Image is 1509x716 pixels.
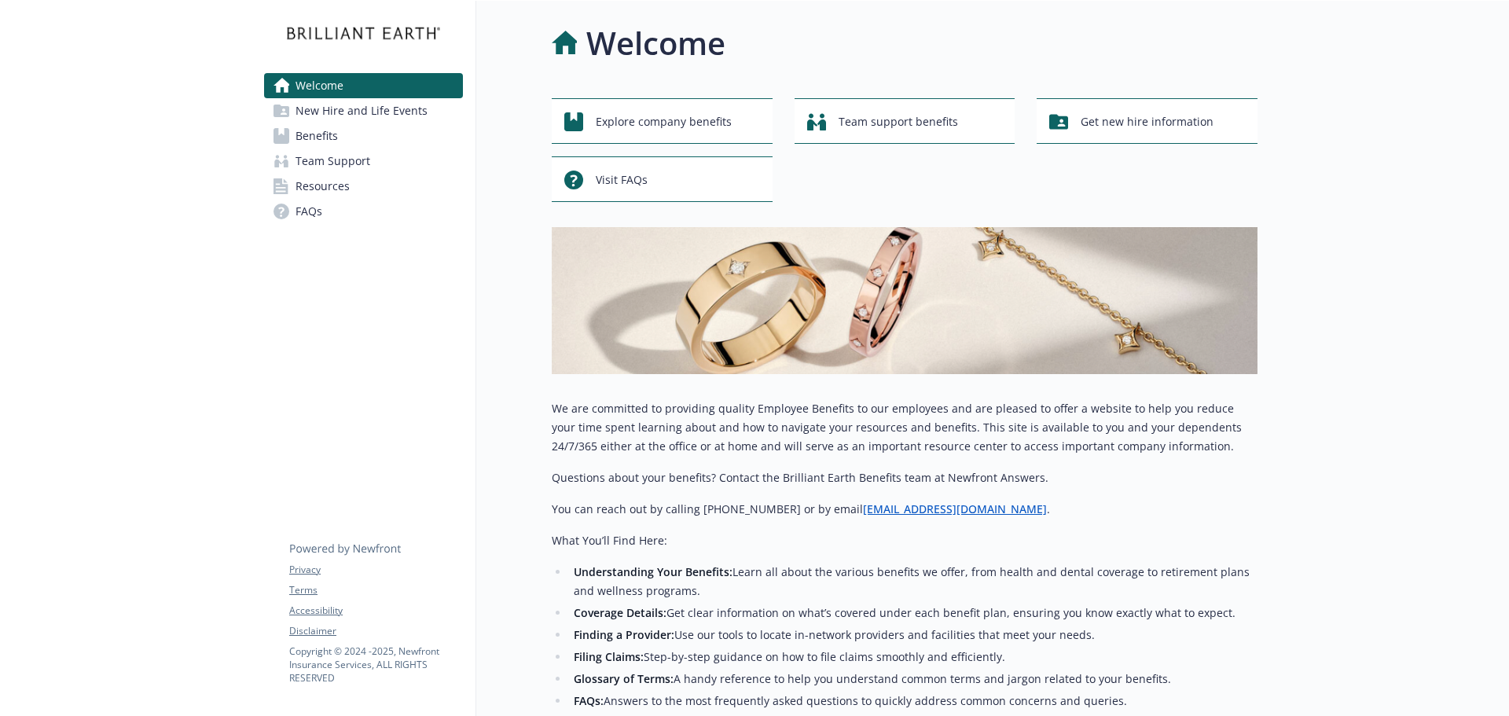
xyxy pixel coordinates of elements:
span: Team Support [296,149,370,174]
h1: Welcome [586,20,725,67]
strong: Filing Claims: [574,649,644,664]
a: Disclaimer [289,624,462,638]
span: Team support benefits [839,107,958,137]
button: Team support benefits [795,98,1015,144]
li: Step-by-step guidance on how to file claims smoothly and efficiently. [569,648,1257,666]
p: You can reach out by calling [PHONE_NUMBER] or by email . [552,500,1257,519]
p: We are committed to providing quality Employee Benefits to our employees and are pleased to offer... [552,399,1257,456]
strong: Coverage Details: [574,605,666,620]
li: Get clear information on what’s covered under each benefit plan, ensuring you know exactly what t... [569,604,1257,622]
li: Answers to the most frequently asked questions to quickly address common concerns and queries. [569,692,1257,710]
button: Visit FAQs [552,156,773,202]
span: Resources [296,174,350,199]
li: Learn all about the various benefits we offer, from health and dental coverage to retirement plan... [569,563,1257,600]
a: Team Support [264,149,463,174]
p: Copyright © 2024 - 2025 , Newfront Insurance Services, ALL RIGHTS RESERVED [289,644,462,685]
span: FAQs [296,199,322,224]
span: Get new hire information [1081,107,1213,137]
a: Terms [289,583,462,597]
span: Benefits [296,123,338,149]
p: What You’ll Find Here: [552,531,1257,550]
a: Privacy [289,563,462,577]
strong: Glossary of Terms: [574,671,674,686]
p: Questions about your benefits? Contact the Brilliant Earth Benefits team at Newfront Answers. [552,468,1257,487]
a: Resources [264,174,463,199]
button: Explore company benefits [552,98,773,144]
span: Visit FAQs [596,165,648,195]
img: overview page banner [552,227,1257,374]
li: Use our tools to locate in-network providers and facilities that meet your needs. [569,626,1257,644]
a: Welcome [264,73,463,98]
span: New Hire and Life Events [296,98,428,123]
li: A handy reference to help you understand common terms and jargon related to your benefits. [569,670,1257,688]
a: Accessibility [289,604,462,618]
strong: Understanding Your Benefits: [574,564,732,579]
span: Welcome [296,73,343,98]
a: New Hire and Life Events [264,98,463,123]
a: FAQs [264,199,463,224]
span: Explore company benefits [596,107,732,137]
a: Benefits [264,123,463,149]
strong: Finding a Provider: [574,627,674,642]
strong: FAQs: [574,693,604,708]
button: Get new hire information [1037,98,1257,144]
a: [EMAIL_ADDRESS][DOMAIN_NAME] [863,501,1047,516]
